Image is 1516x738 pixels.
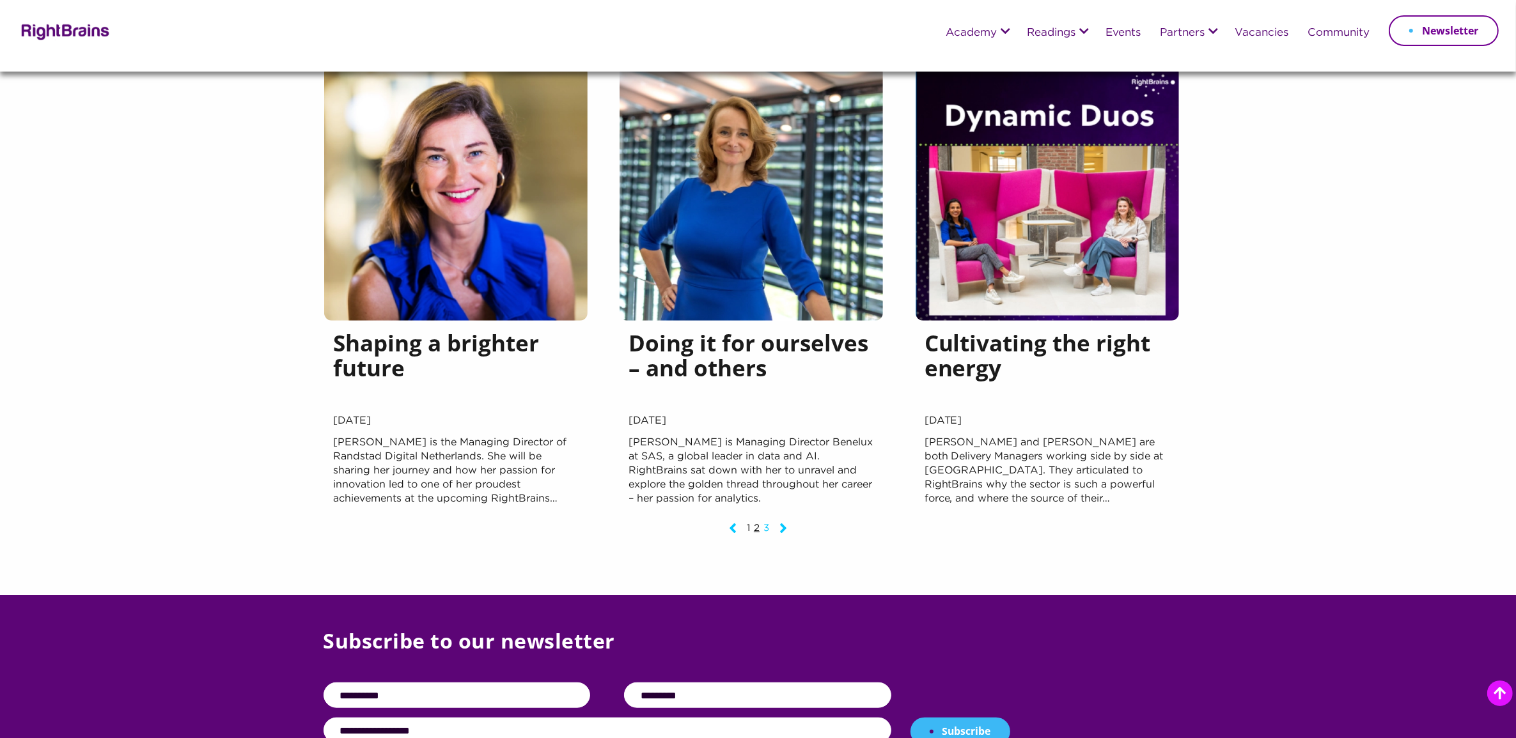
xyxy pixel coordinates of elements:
[1027,27,1075,39] a: Readings
[629,411,874,431] span: [DATE]
[1389,15,1499,46] a: Newsletter
[324,188,588,519] a: Shaping a brighter future [DATE] [PERSON_NAME] is the Managing Director of Randstad Digital Nethe...
[925,411,1170,431] span: [DATE]
[754,524,760,532] a: 2
[1106,27,1141,39] a: Events
[916,188,1179,519] a: Cultivating the right energy [DATE] [PERSON_NAME] and [PERSON_NAME] are both Delivery Managers wo...
[629,330,874,411] h5: Doing it for ourselves – and others
[324,627,1193,682] p: Subscribe to our newsletter
[925,330,1170,411] h5: Cultivating the right energy
[1308,27,1370,39] a: Community
[747,524,750,532] a: 1
[333,330,579,411] h5: Shaping a brighter future
[723,527,743,535] a: Previous page
[1235,27,1288,39] a: Vacancies
[629,436,874,506] p: [PERSON_NAME] is Managing Director Benelux at SAS, a global leader in data and AI. RightBrains sa...
[763,524,769,532] a: 3
[946,27,997,39] a: Academy
[773,527,793,535] a: Next page
[1160,27,1205,39] a: Partners
[333,411,579,431] span: [DATE]
[17,22,110,40] img: Rightbrains
[925,436,1170,506] p: [PERSON_NAME] and [PERSON_NAME] are both Delivery Managers working side by side at [GEOGRAPHIC_DA...
[333,436,579,506] p: [PERSON_NAME] is the Managing Director of Randstad Digital Netherlands. She will be sharing her j...
[620,188,883,519] a: Doing it for ourselves – and others [DATE] [PERSON_NAME] is Managing Director Benelux at SAS, a g...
